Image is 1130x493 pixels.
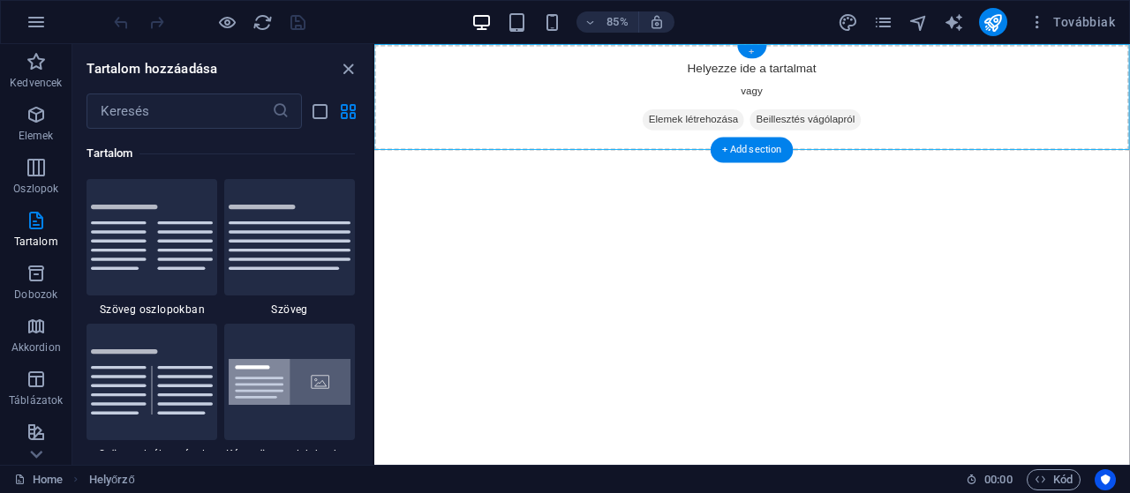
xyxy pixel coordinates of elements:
[252,12,273,33] i: Weboldal újratöltése
[337,101,358,122] button: grid-view
[944,11,965,33] button: text_generator
[229,205,350,270] img: text.svg
[87,143,355,164] h6: Tartalom
[87,447,217,461] span: Szöveg elválasztóval
[1027,469,1081,490] button: Kód
[13,182,58,196] p: Oszlopok
[873,12,893,33] i: Oldalak (Ctrl+Alt+S)
[10,76,62,90] p: Kedvencek
[87,179,217,317] div: Szöveg oszlopokban
[838,11,859,33] button: design
[14,288,57,302] p: Dobozok
[87,303,217,317] span: Szöveg oszlopokban
[224,324,355,461] div: Kép szöveggel dobozban
[966,469,1013,490] h6: Munkamenet idő
[229,359,350,405] img: image-with-text-box.svg
[983,12,1003,33] i: Közzététel
[337,58,358,79] button: close panel
[252,11,273,33] button: reload
[11,340,61,355] p: Akkordion
[984,469,1012,490] span: 00 00
[14,235,58,249] p: Tartalom
[216,11,237,33] button: Kattintson ide az előnézeti módból való kilépéshez és a szerkesztés folytatásához
[711,137,794,162] div: + Add section
[224,447,355,461] span: Kép szöveggel dobozban
[1021,8,1122,36] button: Továbbiak
[944,12,964,33] i: AI Writer
[19,129,54,143] p: Elemek
[908,11,930,33] button: navigator
[1028,13,1115,31] span: Továbbiak
[442,77,572,101] span: Beillesztés vágólapról
[873,11,894,33] button: pages
[87,324,217,461] div: Szöveg elválasztóval
[87,58,217,79] h6: Tartalom hozzáadása
[89,469,135,490] span: Kattintson a kijelöléshez. Dupla kattintás az szerkesztéshez
[316,77,435,101] span: Elemek létrehozása
[224,179,355,317] div: Szöveg
[649,14,665,30] i: Átméretezés esetén automatikusan beállítja a nagyítási szintet a választott eszköznek megfelelően.
[1035,469,1073,490] span: Kód
[603,11,631,33] h6: 85%
[737,45,766,58] div: +
[14,469,63,490] a: Kattintson a kijelölés megszüntetéséhez. Dupla kattintás az oldalak megnyitásához
[91,205,213,270] img: text-in-columns.svg
[1095,469,1116,490] button: Usercentrics
[979,8,1007,36] button: publish
[997,473,999,486] span: :
[91,349,213,415] img: text-with-separator.svg
[224,303,355,317] span: Szöveg
[838,12,858,33] i: Tervezés (Ctrl+Alt+Y)
[908,12,929,33] i: Navigátor
[9,393,63,407] p: Táblázatok
[309,101,330,122] button: list-view
[576,11,639,33] button: 85%
[89,469,135,490] nav: breadcrumb
[87,93,271,129] input: Keresés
